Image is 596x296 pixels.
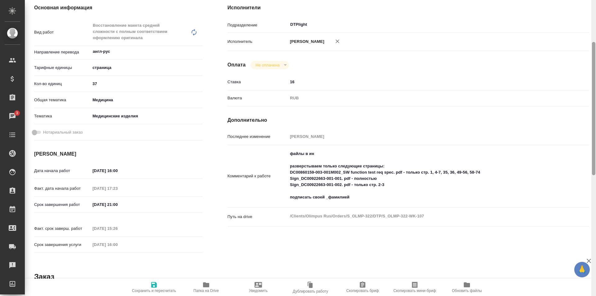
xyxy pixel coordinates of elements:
[90,184,145,193] input: Пустое поле
[288,132,559,141] input: Пустое поле
[199,51,201,52] button: Open
[34,113,90,119] p: Тематика
[228,134,288,140] p: Последнее изменение
[34,242,90,248] p: Срок завершения услуги
[132,289,176,293] span: Сохранить и пересчитать
[90,62,203,73] div: страница
[228,214,288,220] p: Путь на drive
[389,279,441,296] button: Скопировать мини-бриф
[288,77,559,86] input: ✎ Введи что-нибудь
[556,24,557,25] button: Open
[232,279,284,296] button: Уведомить
[34,65,90,71] p: Тарифные единицы
[90,95,203,105] div: Медицина
[251,61,289,69] div: Не оплачена
[90,200,145,209] input: ✎ Введи что-нибудь
[288,211,559,221] textarea: /Clients/Olimpus Rus/Orders/S_OLMP-322/DTP/S_OLMP-322-WK-107
[128,279,180,296] button: Сохранить и пересчитать
[228,4,589,11] h4: Исполнители
[346,289,379,293] span: Скопировать бриф
[441,279,493,296] button: Обновить файлы
[193,289,219,293] span: Папка на Drive
[2,108,23,124] a: 3
[331,34,344,48] button: Удалить исполнителя
[34,225,90,232] p: Факт. срок заверш. работ
[393,289,436,293] span: Скопировать мини-бриф
[34,202,90,208] p: Срок завершения работ
[284,279,336,296] button: Дублировать работу
[228,173,288,179] p: Комментарий к работе
[288,93,559,103] div: RUB
[34,49,90,55] p: Направление перевода
[180,279,232,296] button: Папка на Drive
[34,272,54,282] h2: Заказ
[228,95,288,101] p: Валюта
[90,111,203,121] div: Медицинские изделия
[288,39,324,45] p: [PERSON_NAME]
[254,62,281,68] button: Не оплачена
[228,116,589,124] h4: Дополнительно
[577,263,587,276] span: 🙏
[228,22,288,28] p: Подразделение
[293,289,328,294] span: Дублировать работу
[90,224,145,233] input: Пустое поле
[249,289,268,293] span: Уведомить
[34,97,90,103] p: Общая тематика
[228,61,246,69] h4: Оплата
[336,279,389,296] button: Скопировать бриф
[12,110,22,116] span: 3
[90,240,145,249] input: Пустое поле
[34,168,90,174] p: Дата начала работ
[288,148,559,203] textarea: файлы в ин разверстываем только следующие страницы: DC00860159-003-001M002_SW function test req s...
[452,289,482,293] span: Обновить файлы
[90,79,203,88] input: ✎ Введи что-нибудь
[34,29,90,35] p: Вид работ
[228,79,288,85] p: Ставка
[43,129,83,135] span: Нотариальный заказ
[574,262,590,277] button: 🙏
[90,166,145,175] input: ✎ Введи что-нибудь
[34,81,90,87] p: Кол-во единиц
[34,150,203,158] h4: [PERSON_NAME]
[228,39,288,45] p: Исполнитель
[34,185,90,192] p: Факт. дата начала работ
[34,4,203,11] h4: Основная информация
